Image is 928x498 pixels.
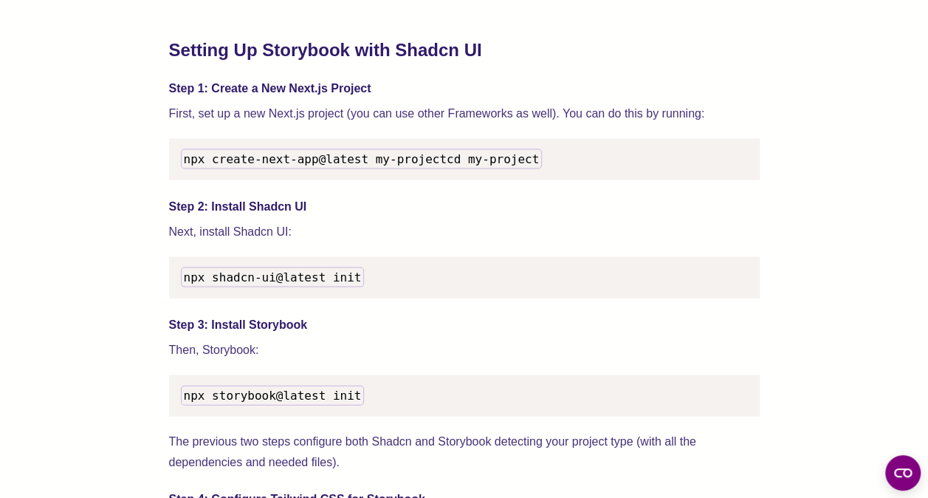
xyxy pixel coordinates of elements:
span: npx shadcn-ui@latest init [184,270,362,284]
button: Open CMP widget [885,455,921,491]
h4: Step 3: Install Storybook [169,316,760,334]
p: Next, install Shadcn UI: [169,222,760,242]
span: npx storybook@latest init [184,389,362,403]
h2: Setting Up Storybook with Shadcn UI [169,38,760,62]
p: The previous two steps configure both Shadcn and Storybook detecting your project type (with all ... [169,432,760,473]
span: npx create-next-app@latest my-project [184,152,447,166]
p: First, set up a new Next.js project (you can use other Frameworks as well). You can do this by ru... [169,103,760,124]
h4: Step 2: Install Shadcn UI [169,198,760,216]
code: cd my-project [181,149,543,169]
h4: Step 1: Create a New Next.js Project [169,80,760,98]
p: Then, Storybook: [169,340,760,361]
